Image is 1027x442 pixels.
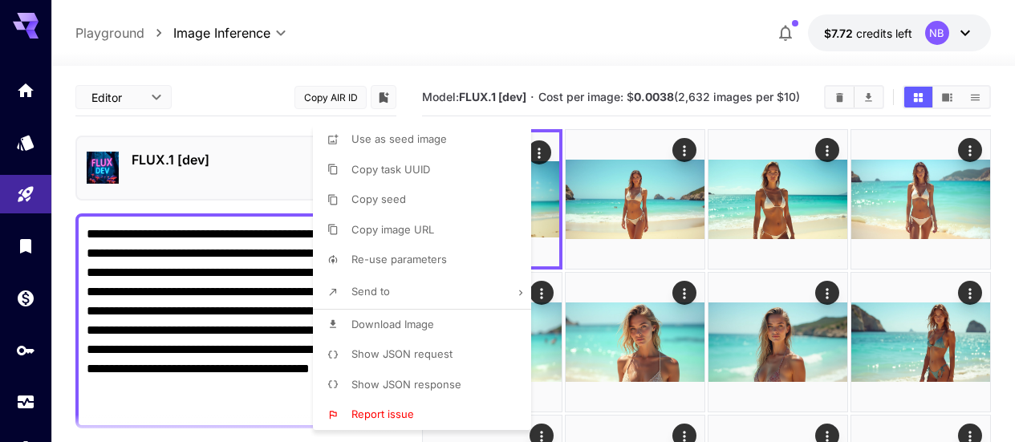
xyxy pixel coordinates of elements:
[351,347,453,360] span: Show JSON request
[351,285,390,298] span: Send to
[351,193,406,205] span: Copy seed
[351,163,430,176] span: Copy task UUID
[351,223,434,236] span: Copy image URL
[351,408,414,420] span: Report issue
[351,253,447,266] span: Re-use parameters
[351,378,461,391] span: Show JSON response
[351,132,447,145] span: Use as seed image
[351,318,434,330] span: Download Image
